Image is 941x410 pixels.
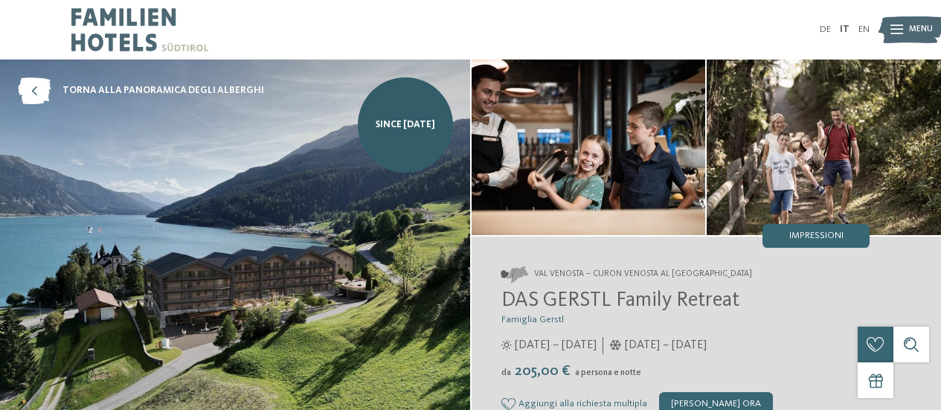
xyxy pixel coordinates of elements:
span: torna alla panoramica degli alberghi [62,84,264,97]
span: a persona e notte [575,368,641,377]
span: Val Venosta – Curon Venosta al [GEOGRAPHIC_DATA] [534,269,752,281]
i: Orari d'apertura inverno [609,340,622,350]
img: Una vacanza di relax in un family hotel in Val Venosta [707,60,941,235]
a: EN [858,25,870,34]
span: SINCE [DATE] [376,118,435,132]
span: [DATE] – [DATE] [625,337,707,353]
a: IT [840,25,850,34]
a: torna alla panoramica degli alberghi [18,77,264,104]
span: [DATE] – [DATE] [515,337,597,353]
a: DE [820,25,831,34]
span: da [501,368,511,377]
span: Aggiungi alla richiesta multipla [518,399,647,409]
span: Menu [909,24,933,36]
span: DAS GERSTL Family Retreat [501,290,739,311]
img: Una vacanza di relax in un family hotel in Val Venosta [472,60,706,235]
span: Impressioni [789,231,844,241]
span: 205,00 € [513,364,574,379]
i: Orari d'apertura estate [501,340,512,350]
span: Famiglia Gerstl [501,315,564,324]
